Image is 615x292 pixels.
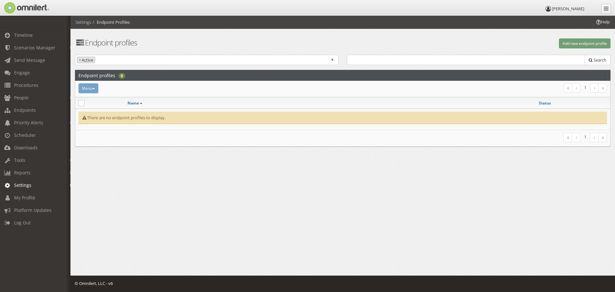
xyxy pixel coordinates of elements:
[14,70,30,76] span: Engage
[601,4,611,13] a: Collapse Menu
[75,280,113,286] span: © Omnilert, LLC - v6
[598,133,607,142] a: Last
[14,220,31,226] span: Log Out
[572,83,580,93] a: Previous
[14,95,29,101] span: People
[78,112,607,124] div: There are no endpoint profiles to display.
[594,57,606,63] span: Search
[79,57,81,63] span: ×
[91,19,130,25] li: Endpoint Profiles
[572,133,580,142] a: Previous
[14,170,31,176] span: Reports
[14,145,38,151] span: Downloads
[127,100,139,106] a: Name
[14,57,45,63] span: Send Message
[14,157,25,163] span: Tools
[14,32,33,38] span: Timeline
[14,82,38,88] span: Procedures
[580,133,590,141] li: 1
[119,73,125,79] div: 0
[77,57,95,63] li: Active
[14,4,28,10] span: Help
[75,38,339,47] h1: Endpoint profiles
[552,6,584,12] span: [PERSON_NAME]
[585,55,611,65] button: Search
[14,45,55,51] span: Scenarios Manager
[14,207,52,213] span: Platform Updates
[595,19,610,25] span: Help
[331,57,333,63] span: Remove all items
[78,70,115,80] h2: Endpoint profiles
[563,83,572,93] a: First
[14,120,43,126] span: Priority Alerts
[76,19,91,25] li: Settings
[580,83,590,92] li: 1
[563,133,572,142] a: First
[539,100,551,106] a: Status
[14,195,35,201] span: My Profile
[3,2,49,13] img: Omnilert
[590,83,599,93] a: Next
[590,133,599,142] a: Next
[14,182,31,188] span: Settings
[14,132,36,138] span: Scheduler
[14,107,36,113] span: Endpoints
[559,38,611,48] button: Add new endpoint profile
[598,83,607,93] a: Last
